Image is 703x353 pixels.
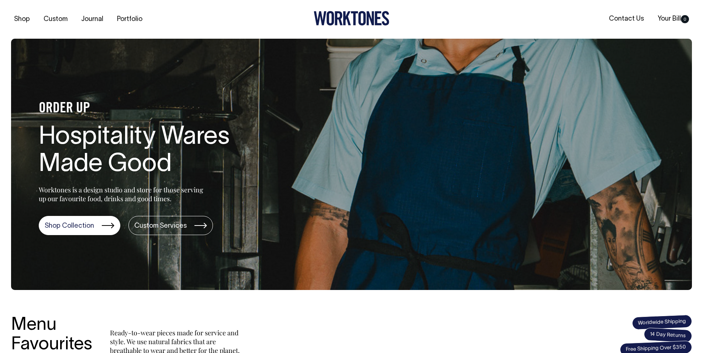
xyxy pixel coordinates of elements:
a: Contact Us [606,13,647,25]
a: Custom [41,13,70,25]
span: 0 [681,15,689,23]
span: Worldwide Shipping [632,314,692,330]
h4: ORDER UP [39,101,275,116]
a: Your Bill0 [655,13,692,25]
a: Journal [78,13,106,25]
a: Custom Services [128,216,213,235]
p: Worktones is a design studio and store for those serving up our favourite food, drinks and good t... [39,185,207,203]
a: Portfolio [114,13,145,25]
h1: Hospitality Wares Made Good [39,124,275,179]
span: 14 Day Returns [644,328,692,343]
a: Shop [11,13,33,25]
a: Shop Collection [39,216,120,235]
